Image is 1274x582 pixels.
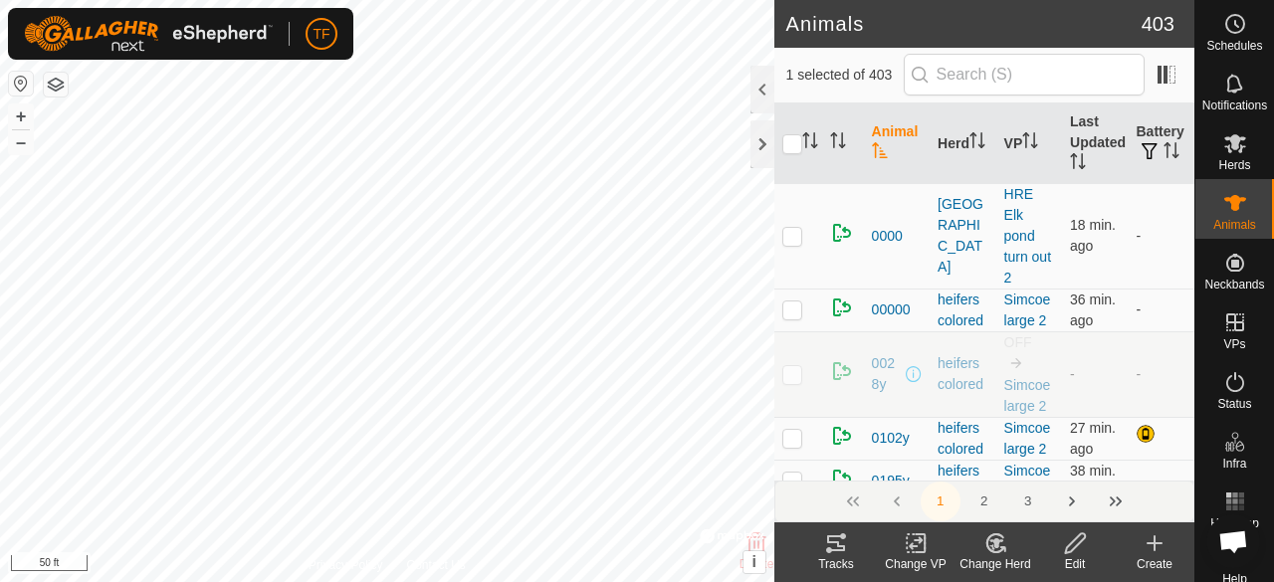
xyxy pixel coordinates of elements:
[1128,331,1194,417] td: -
[786,12,1142,36] h2: Animals
[1206,40,1262,52] span: Schedules
[1217,398,1251,410] span: Status
[1202,99,1267,111] span: Notifications
[1008,355,1024,371] img: to
[830,424,854,448] img: returning on
[309,556,383,574] a: Privacy Policy
[24,16,273,52] img: Gallagher Logo
[1008,482,1048,521] button: 3
[872,353,902,395] span: 0028y
[1004,291,1051,328] a: Simcoe large 2
[1128,460,1194,502] td: -
[1070,291,1116,328] span: Aug 29, 2025, 7:38 AM
[872,226,903,247] span: 0000
[830,135,846,151] p-sorticon: Activate to sort
[1070,217,1116,254] span: Aug 29, 2025, 7:56 AM
[313,24,329,45] span: TF
[1206,514,1260,568] a: Open chat
[938,290,987,331] div: heifers colored
[802,135,818,151] p-sorticon: Activate to sort
[876,555,955,573] div: Change VP
[44,73,68,97] button: Map Layers
[996,103,1062,184] th: VP
[938,418,987,460] div: heifers colored
[938,353,987,395] div: heifers colored
[1004,377,1051,414] a: Simcoe large 2
[9,104,33,128] button: +
[786,65,904,86] span: 1 selected of 403
[9,72,33,96] button: Reset Map
[1070,420,1116,457] span: Aug 29, 2025, 7:46 AM
[1213,219,1256,231] span: Animals
[969,135,985,151] p-sorticon: Activate to sort
[1070,463,1116,499] span: Aug 29, 2025, 7:36 AM
[743,551,765,573] button: i
[872,471,910,491] span: 0195y
[864,103,930,184] th: Animal
[872,428,910,449] span: 0102y
[904,54,1145,96] input: Search (S)
[796,555,876,573] div: Tracks
[830,221,854,245] img: returning on
[1096,482,1136,521] button: Last Page
[751,553,755,570] span: i
[1004,420,1051,457] a: Simcoe large 2
[872,299,911,320] span: 00000
[830,467,854,490] img: returning on
[964,482,1004,521] button: 2
[1004,463,1051,499] a: Simcoe large 2
[1004,334,1032,350] span: OFF
[1222,458,1246,470] span: Infra
[955,555,1035,573] div: Change Herd
[872,145,888,161] p-sorticon: Activate to sort
[9,130,33,154] button: –
[830,295,854,319] img: returning on
[921,482,960,521] button: 1
[830,359,854,383] img: returning on
[1062,103,1128,184] th: Last Updated
[1142,9,1174,39] span: 403
[1070,156,1086,172] p-sorticon: Activate to sort
[930,103,995,184] th: Herd
[1164,145,1179,161] p-sorticon: Activate to sort
[1004,186,1051,286] a: HRE Elk pond turn out 2
[1223,338,1245,350] span: VPs
[938,194,987,278] div: [GEOGRAPHIC_DATA]
[1052,482,1092,521] button: Next Page
[1128,183,1194,289] td: -
[1035,555,1115,573] div: Edit
[1204,279,1264,291] span: Neckbands
[1022,135,1038,151] p-sorticon: Activate to sort
[1128,289,1194,331] td: -
[406,556,465,574] a: Contact Us
[938,461,987,502] div: heifers colored
[1115,555,1194,573] div: Create
[1218,159,1250,171] span: Herds
[1070,366,1075,382] span: -
[1210,517,1259,529] span: Heatmap
[1128,103,1194,184] th: Battery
